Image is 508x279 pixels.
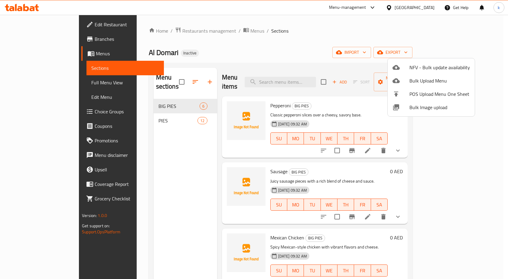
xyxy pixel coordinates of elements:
[409,104,470,111] span: Bulk Image upload
[409,77,470,84] span: Bulk Upload Menu
[409,64,470,71] span: NFV - Bulk update availability
[388,61,475,74] li: NFV - Bulk update availability
[388,87,475,101] li: POS Upload Menu One Sheet
[388,74,475,87] li: Upload bulk menu
[409,90,470,98] span: POS Upload Menu One Sheet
